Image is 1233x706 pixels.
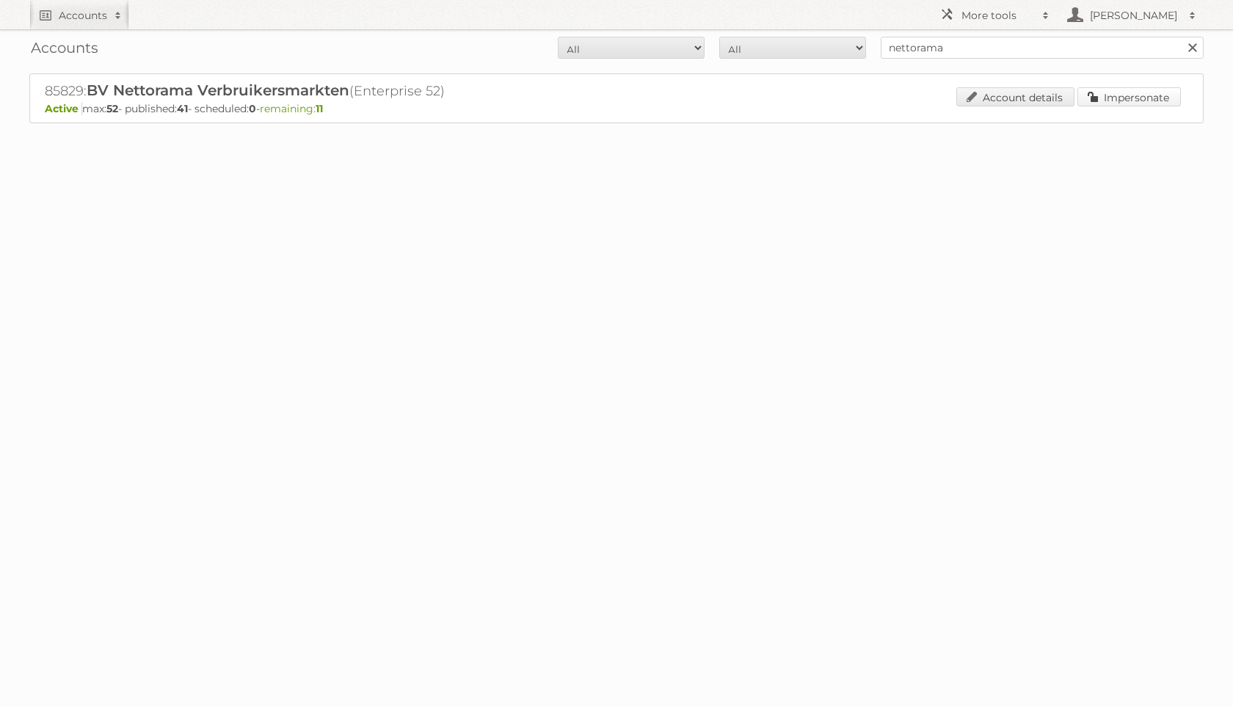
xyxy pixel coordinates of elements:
span: remaining: [260,102,323,115]
p: max: - published: - scheduled: - [45,102,1188,115]
a: Account details [956,87,1074,106]
h2: 85829: (Enterprise 52) [45,81,559,101]
span: Active [45,102,82,115]
span: BV Nettorama Verbruikersmarkten [87,81,349,99]
h2: More tools [961,8,1035,23]
h2: Accounts [59,8,107,23]
h2: [PERSON_NAME] [1086,8,1182,23]
strong: 41 [177,102,188,115]
a: Impersonate [1077,87,1181,106]
strong: 52 [106,102,118,115]
strong: 0 [249,102,256,115]
strong: 11 [316,102,323,115]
